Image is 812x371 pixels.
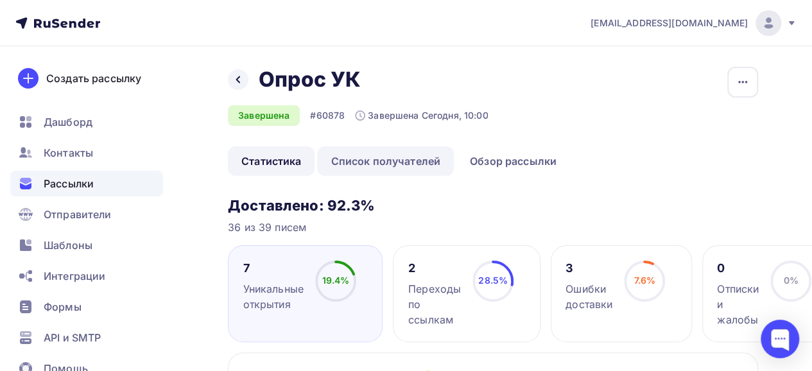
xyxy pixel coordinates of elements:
div: Создать рассылку [46,71,141,86]
span: Рассылки [44,176,94,191]
span: 28.5% [478,275,508,286]
a: Формы [10,294,163,320]
span: 0% [784,275,799,286]
span: [EMAIL_ADDRESS][DOMAIN_NAME] [591,17,748,30]
div: #60878 [310,109,345,122]
a: Статистика [228,146,315,176]
div: Завершена Сегодня, 10:00 [355,109,488,122]
span: Дашборд [44,114,92,130]
h2: Опрос УК [259,67,361,92]
div: Ошибки доставки [566,281,612,312]
a: Отправители [10,202,163,227]
a: Обзор рассылки [456,146,570,176]
div: 36 из 39 писем [228,220,758,235]
div: 3 [566,261,612,276]
a: Список получателей [317,146,454,176]
span: 19.4% [322,275,350,286]
h3: Доставлено: 92.3% [228,196,758,214]
span: Контакты [44,145,93,160]
a: Дашборд [10,109,163,135]
span: Отправители [44,207,112,222]
span: 7.6% [634,275,655,286]
a: [EMAIL_ADDRESS][DOMAIN_NAME] [591,10,797,36]
div: Переходы по ссылкам [408,281,461,327]
span: Шаблоны [44,237,92,253]
span: API и SMTP [44,330,101,345]
span: Интеграции [44,268,105,284]
div: Уникальные открытия [243,281,304,312]
div: Завершена [228,105,300,126]
a: Шаблоны [10,232,163,258]
div: 2 [408,261,461,276]
div: 0 [717,261,759,276]
a: Рассылки [10,171,163,196]
a: Контакты [10,140,163,166]
div: 7 [243,261,304,276]
span: Формы [44,299,82,315]
div: Отписки и жалобы [717,281,759,327]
